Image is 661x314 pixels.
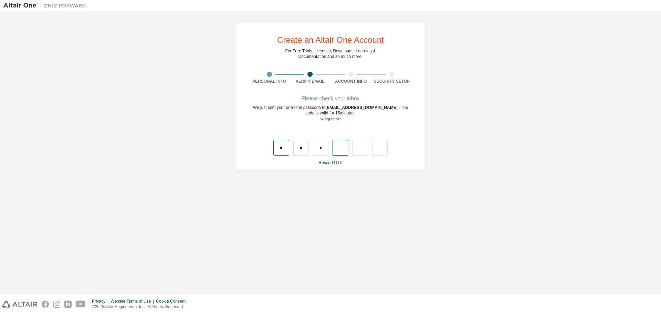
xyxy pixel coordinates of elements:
img: altair_logo.svg [2,301,38,308]
img: instagram.svg [53,301,60,308]
div: Security Setup [371,79,412,84]
img: youtube.svg [76,301,86,308]
p: © 2025 Altair Engineering, Inc. All Rights Reserved. [92,304,190,310]
img: Altair One [3,2,90,9]
div: For Free Trials, Licenses, Downloads, Learning & Documentation and so much more. [285,48,376,59]
a: Go back to the registration form [320,117,340,121]
div: Privacy [92,298,111,304]
div: Cookie Consent [156,298,189,304]
img: facebook.svg [42,301,49,308]
div: Create an Altair One Account [277,36,384,44]
div: Verify Email [290,79,331,84]
img: linkedin.svg [64,301,72,308]
div: Personal Info [249,79,290,84]
div: Please check your inbox [249,97,412,101]
div: We just sent your one-time passcode to . The code is valid for 15 minutes. [249,105,412,122]
div: Account Info [330,79,371,84]
a: Resend OTP [318,160,342,165]
div: Website Terms of Use [111,298,156,304]
span: [EMAIL_ADDRESS][DOMAIN_NAME] [325,105,399,110]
